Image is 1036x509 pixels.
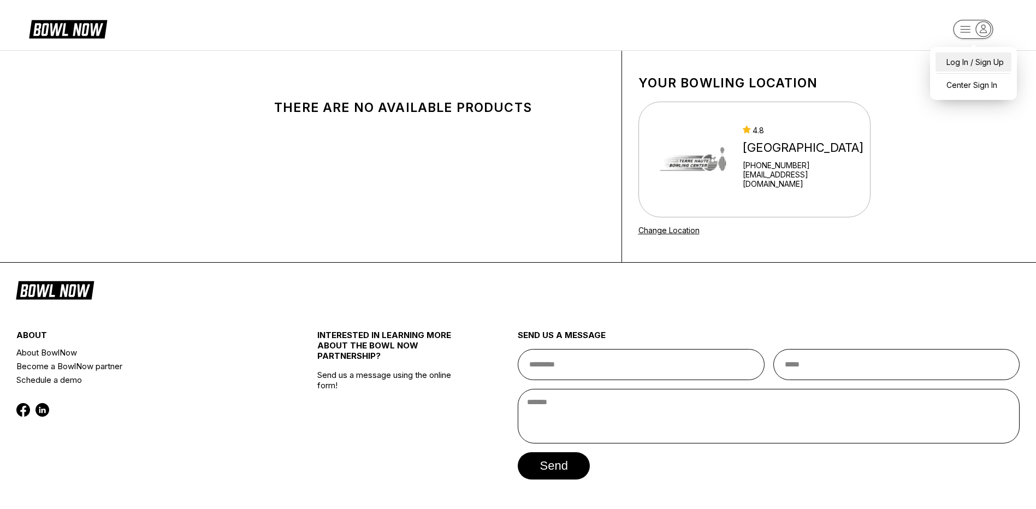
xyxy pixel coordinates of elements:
[638,226,700,235] a: Change Location
[16,373,267,387] a: Schedule a demo
[743,140,866,155] div: [GEOGRAPHIC_DATA]
[743,170,866,188] a: [EMAIL_ADDRESS][DOMAIN_NAME]
[638,75,871,91] h1: Your bowling location
[518,452,589,480] button: send
[16,359,267,373] a: Become a BowlNow partner
[936,52,1011,72] a: Log In / Sign Up
[234,100,572,115] div: There are no available products
[16,346,267,359] a: About BowlNow
[743,161,866,170] div: [PHONE_NUMBER]
[936,75,1011,94] a: Center Sign In
[653,119,733,200] img: Terre Haute Bowling Center
[743,126,866,135] div: 4.8
[518,330,1020,349] div: send us a message
[317,330,468,370] div: INTERESTED IN LEARNING MORE ABOUT THE BOWL NOW PARTNERSHIP?
[16,330,267,346] div: about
